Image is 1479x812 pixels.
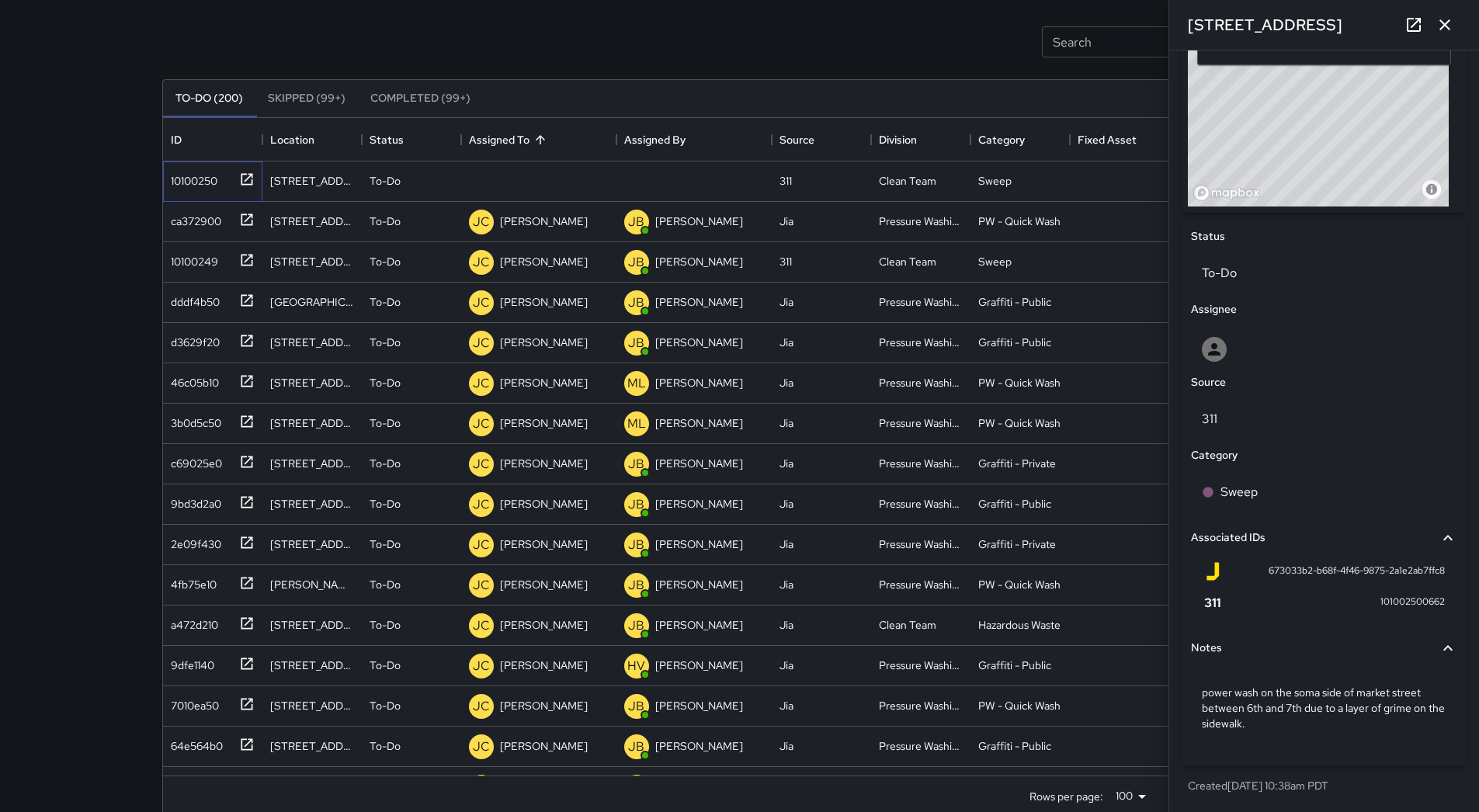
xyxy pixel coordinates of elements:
div: Division [871,118,970,161]
p: To-Do [370,335,401,350]
div: Jia [779,698,793,713]
div: Assigned To [461,118,616,161]
div: Pressure Washing [879,536,963,552]
p: To-Do [370,738,401,754]
p: [PERSON_NAME] [655,698,743,713]
p: To-Do [370,456,401,471]
p: To-Do [370,698,401,713]
p: To-Do [370,415,401,431]
p: JB [628,293,644,312]
div: PW - Quick Wash [978,375,1061,390]
p: JC [473,374,490,393]
p: [PERSON_NAME] [655,335,743,350]
p: [PERSON_NAME] [500,456,588,471]
p: [PERSON_NAME] [655,254,743,269]
div: Jia [779,496,793,512]
div: Clean Team [879,254,936,269]
div: 3b0d5c50 [165,409,221,431]
div: Pressure Washing [879,415,963,431]
div: PW - Quick Wash [978,577,1061,592]
div: PW - Quick Wash [978,698,1061,713]
div: Pressure Washing [879,456,963,471]
div: Division [879,118,917,161]
p: JC [473,495,490,514]
p: JB [628,334,644,352]
div: 465 Clementina Street [270,456,354,471]
p: [PERSON_NAME] [500,213,588,229]
p: [PERSON_NAME] [655,415,743,431]
div: 1101 Market Street [270,335,354,350]
p: JC [473,455,490,474]
p: To-Do [370,577,401,592]
div: Graffiti - Private [978,456,1056,471]
p: [PERSON_NAME] [500,698,588,713]
div: Jia [779,617,793,633]
p: To-Do [370,173,401,189]
div: Assigned By [616,118,772,161]
div: Assigned To [469,118,529,161]
div: Pressure Washing [879,738,963,754]
div: Fixed Asset [1078,118,1137,161]
p: To-Do [370,294,401,310]
div: 7010ea50 [165,692,219,713]
div: 30 Larkin Street [270,375,354,390]
p: [PERSON_NAME] [500,294,588,310]
p: JB [628,576,644,595]
p: To-Do [370,375,401,390]
p: [PERSON_NAME] [500,335,588,350]
div: a472d210 [165,611,218,633]
div: Source [779,118,814,161]
div: Sweep [978,173,1012,189]
div: 93 10th Street [270,213,354,229]
div: 100 [1109,785,1151,807]
p: [PERSON_NAME] [500,415,588,431]
p: JC [473,616,490,635]
div: 1185 Market Street [270,698,354,713]
div: Hazardous Waste [978,617,1061,633]
div: 998 Market Street [270,173,354,189]
p: [PERSON_NAME] [655,456,743,471]
div: Category [978,118,1025,161]
div: Pressure Washing [879,577,963,592]
div: Sweep [978,254,1012,269]
p: [PERSON_NAME] [655,658,743,673]
p: JC [473,293,490,312]
p: JC [473,213,490,231]
div: Status [370,118,404,161]
div: Jia [779,658,793,673]
div: Pressure Washing [879,698,963,713]
div: PW - Quick Wash [978,213,1061,229]
p: JC [473,657,490,675]
div: Jia [779,536,793,552]
p: JC [473,576,490,595]
p: To-Do [370,617,401,633]
p: JC [473,697,490,716]
div: Jia [779,456,793,471]
div: Graffiti - Public [978,335,1051,350]
button: Completed (99+) [358,80,483,117]
div: Jia [779,375,793,390]
div: Jia [779,577,793,592]
p: [PERSON_NAME] [655,738,743,754]
p: JB [628,536,644,554]
div: Location [270,118,314,161]
div: Graffiti - Private [978,536,1056,552]
div: Pressure Washing [879,496,963,512]
div: Pressure Washing [879,375,963,390]
div: Pressure Washing [879,294,963,310]
div: Jia [779,335,793,350]
p: To-Do [370,213,401,229]
div: 1258 Mission Street [270,254,354,269]
div: Jia [779,415,793,431]
p: To-Do [370,254,401,269]
p: [PERSON_NAME] [655,617,743,633]
p: To-Do [370,536,401,552]
p: [PERSON_NAME] [500,536,588,552]
p: JC [473,253,490,272]
p: JC [473,415,490,433]
div: Source [772,118,871,161]
p: To-Do [370,658,401,673]
div: Graffiti - Public [978,738,1051,754]
div: Clean Team [879,617,936,633]
div: Julia Street [270,577,354,592]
